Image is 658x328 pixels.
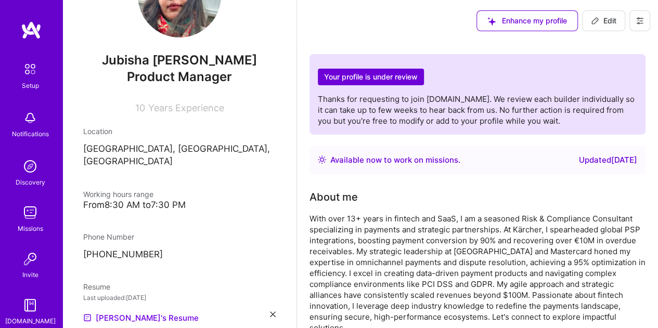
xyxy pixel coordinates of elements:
div: About me [309,189,358,205]
button: Edit [582,10,625,31]
span: 10 [135,102,145,113]
img: teamwork [20,202,41,223]
div: Available now to work on missions . [330,154,460,166]
img: Resume [83,313,92,322]
div: Location [83,126,276,137]
p: [PHONE_NUMBER] [83,248,276,261]
span: Product Manager [127,69,232,84]
span: Phone Number [83,232,134,241]
div: From 8:30 AM to 7:30 PM [83,200,276,211]
span: Working hours range [83,190,153,199]
span: Resume [83,282,110,291]
div: Setup [22,80,39,91]
img: bell [20,108,41,128]
div: Notifications [12,128,49,139]
img: logo [21,21,42,40]
div: Last uploaded: [DATE] [83,292,276,303]
p: [GEOGRAPHIC_DATA], [GEOGRAPHIC_DATA], [GEOGRAPHIC_DATA] [83,143,276,168]
div: [DOMAIN_NAME] [5,316,56,326]
div: Missions [18,223,43,234]
span: Years Experience [148,102,224,113]
img: Availability [318,155,326,164]
div: Tell us a little about yourself [309,189,358,205]
span: Thanks for requesting to join [DOMAIN_NAME]. We review each builder individually so it can take u... [318,94,635,126]
img: guide book [20,295,41,316]
div: Discovery [16,177,45,188]
a: [PERSON_NAME]'s Resume [83,311,199,324]
h2: Your profile is under review [318,69,424,86]
img: setup [19,58,41,80]
img: discovery [20,156,41,177]
span: Edit [591,16,616,26]
div: Updated [DATE] [579,154,637,166]
img: Invite [20,248,41,269]
i: icon Close [270,311,276,317]
div: Invite [22,269,38,280]
span: Jubisha [PERSON_NAME] [83,53,276,68]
